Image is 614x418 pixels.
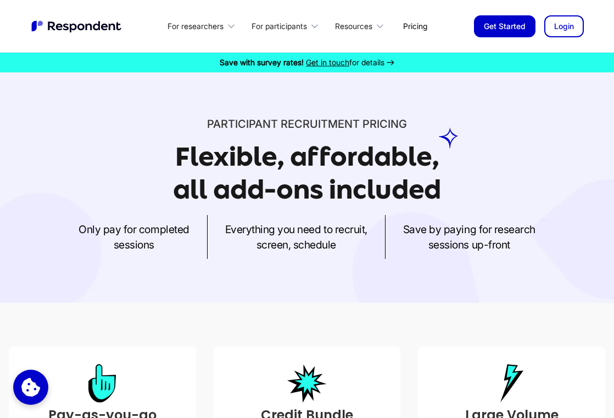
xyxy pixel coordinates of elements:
[220,57,384,68] div: for details
[335,21,372,32] div: Resources
[30,19,124,33] a: home
[329,13,394,39] div: Resources
[225,222,367,252] p: Everything you need to recruit, screen, schedule
[168,21,224,32] div: For researchers
[474,15,535,37] a: Get Started
[245,13,329,39] div: For participants
[173,142,441,205] h1: Flexible, affordable, all add-ons included
[394,13,436,39] a: Pricing
[306,58,349,67] span: Get in touch
[30,19,124,33] img: Untitled UI logotext
[252,21,307,32] div: For participants
[161,13,245,39] div: For researchers
[220,58,304,67] strong: Save with survey rates!
[79,222,189,252] p: Only pay for completed sessions
[362,117,407,131] span: PRICING
[544,15,584,37] a: Login
[403,222,535,252] p: Save by paying for research sessions up-front
[207,117,360,131] span: Participant recruitment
